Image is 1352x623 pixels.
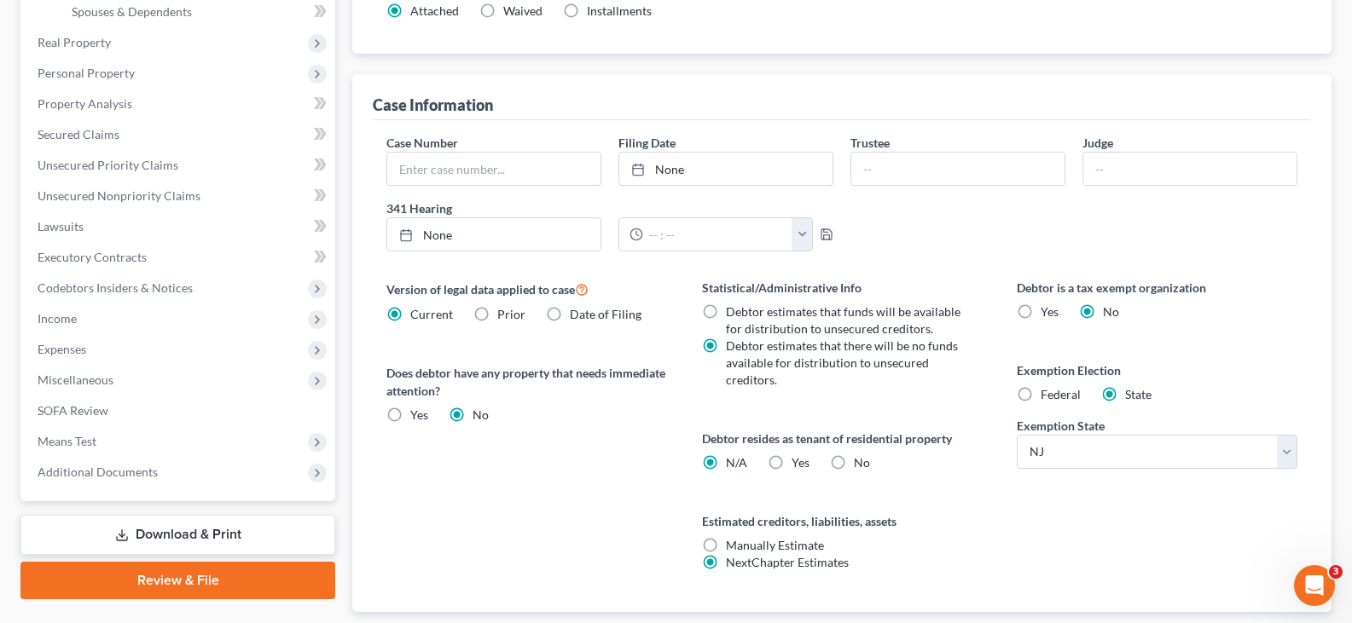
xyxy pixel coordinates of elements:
span: Yes [410,407,428,422]
span: Spouses & Dependents [72,4,192,19]
span: Miscellaneous [38,372,113,387]
span: Unsecured Nonpriority Claims [38,188,200,203]
span: Date of Filing [570,307,641,321]
span: Yes [1041,304,1059,319]
label: Statistical/Administrative Info [702,279,983,297]
span: N/A [726,455,747,470]
label: Case Number [386,134,458,152]
span: No [854,455,870,470]
input: -- [1083,153,1297,185]
span: No [1103,304,1119,319]
span: Debtor estimates that there will be no funds available for distribution to unsecured creditors. [726,338,958,387]
a: Lawsuits [24,211,335,242]
span: Debtor estimates that funds will be available for distribution to unsecured creditors. [726,304,960,336]
span: NextChapter Estimates [726,555,849,569]
span: Secured Claims [38,127,119,141]
label: Debtor resides as tenant of residential property [702,430,983,447]
span: Means Test [38,434,96,448]
label: Judge [1082,134,1113,152]
input: -- [851,153,1065,185]
input: Enter case number... [387,153,601,185]
a: Review & File [20,562,335,599]
span: SOFA Review [38,403,108,418]
a: Unsecured Nonpriority Claims [24,181,335,211]
span: Installments [587,3,652,18]
span: Property Analysis [38,96,132,111]
label: Trustee [850,134,890,152]
span: Income [38,311,77,326]
a: Executory Contracts [24,242,335,273]
label: 341 Hearing [378,199,842,217]
label: Version of legal data applied to case [386,279,667,299]
span: Real Property [38,35,111,49]
div: Case Information [373,95,493,115]
a: Unsecured Priority Claims [24,150,335,181]
span: Executory Contracts [38,250,147,264]
label: Exemption Election [1017,361,1297,379]
label: Does debtor have any property that needs immediate attention? [386,364,667,400]
span: Yes [792,455,809,470]
span: Additional Documents [38,464,158,479]
a: Download & Print [20,515,335,555]
a: Secured Claims [24,119,335,150]
span: Current [410,307,453,321]
span: State [1125,387,1152,401]
span: Expenses [38,342,86,356]
label: Debtor is a tax exempt organization [1017,279,1297,297]
label: Filing Date [618,134,676,152]
span: 3 [1329,565,1343,579]
span: Personal Property [38,66,135,80]
span: Federal [1041,387,1081,401]
span: Codebtors Insiders & Notices [38,280,193,295]
label: Exemption State [1017,417,1105,435]
span: No [473,407,489,422]
input: -- : -- [643,218,792,251]
label: Estimated creditors, liabilities, assets [702,512,983,530]
span: Manually Estimate [726,538,824,552]
a: SOFA Review [24,395,335,426]
a: Property Analysis [24,89,335,119]
span: Prior [497,307,525,321]
a: None [619,153,833,185]
span: Unsecured Priority Claims [38,158,178,172]
iframe: Intercom live chat [1294,565,1335,606]
span: Waived [503,3,543,18]
a: None [387,218,601,251]
span: Lawsuits [38,219,84,234]
span: Attached [410,3,459,18]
